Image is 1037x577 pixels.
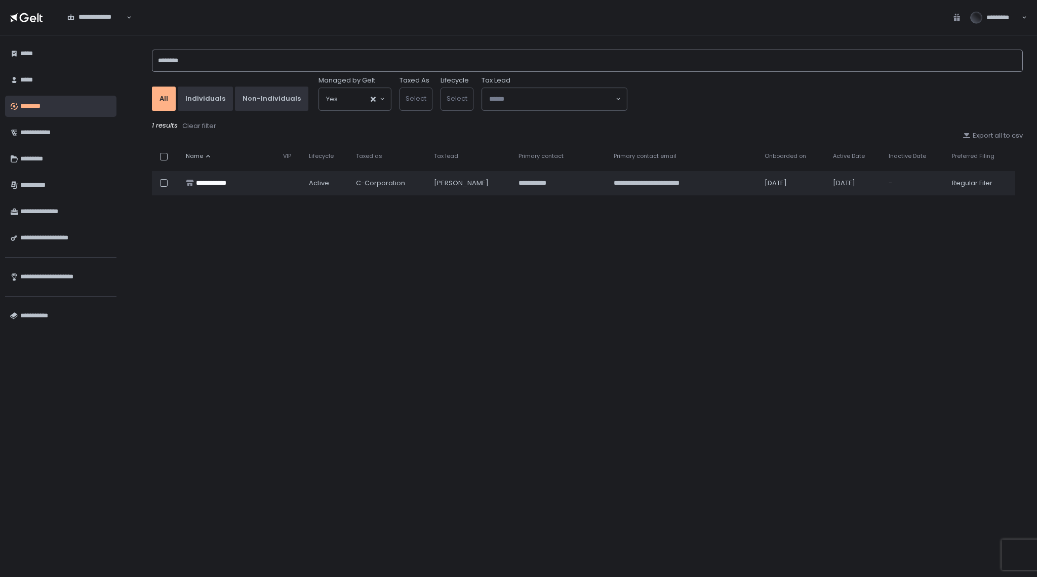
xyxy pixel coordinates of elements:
span: Onboarded on [765,152,806,160]
button: Individuals [178,87,233,111]
span: Tax Lead [482,76,510,85]
button: Clear filter [182,121,217,131]
div: Search for option [61,7,132,28]
input: Search for option [489,94,615,104]
span: Active Date [833,152,865,160]
div: [DATE] [765,179,821,188]
input: Search for option [67,22,126,32]
label: Taxed As [400,76,429,85]
button: Export all to csv [963,131,1023,140]
span: Managed by Gelt [318,76,375,85]
div: C-Corporation [356,179,422,188]
span: Name [186,152,203,160]
div: - [889,179,940,188]
div: Regular Filer [952,179,1009,188]
span: Taxed as [356,152,382,160]
span: Preferred Filing [952,152,994,160]
div: Non-Individuals [243,94,301,103]
span: Primary contact [518,152,564,160]
div: Search for option [482,88,627,110]
div: [PERSON_NAME] [434,179,507,188]
button: Non-Individuals [235,87,308,111]
div: Clear filter [182,121,216,131]
span: active [309,179,329,188]
input: Search for option [338,94,370,104]
span: Yes [326,94,338,104]
span: Tax lead [434,152,458,160]
span: VIP [283,152,291,160]
span: Lifecycle [309,152,334,160]
div: All [159,94,168,103]
button: Clear Selected [371,97,376,102]
button: All [152,87,176,111]
div: Search for option [319,88,391,110]
div: 1 results [152,121,1023,131]
span: Inactive Date [889,152,926,160]
span: Select [447,94,467,103]
label: Lifecycle [441,76,469,85]
div: [DATE] [833,179,877,188]
span: Select [406,94,426,103]
span: Primary contact email [614,152,676,160]
div: Individuals [185,94,225,103]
